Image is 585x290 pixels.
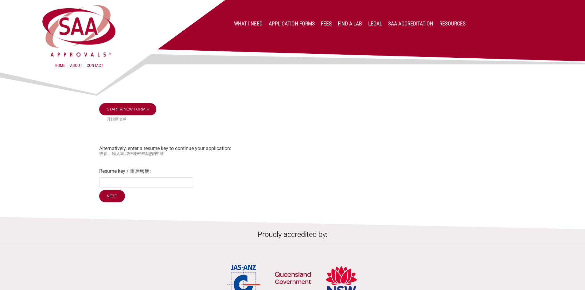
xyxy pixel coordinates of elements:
a: Fees [321,21,332,27]
a: SAA Accreditation [388,21,433,27]
a: Legal [368,21,382,27]
small: 或者， 输入重启密钥来继续您的申请 [99,151,486,157]
a: Home [55,63,65,68]
a: Contact [87,63,103,68]
a: Start a new form » [99,103,157,115]
label: Resume key / 重启密钥: [99,168,486,175]
small: 开始新表单 [107,117,486,122]
a: Resources [439,21,466,27]
a: Find a lab [338,21,362,27]
input: Next [99,190,125,202]
img: SAA Approvals [41,4,117,58]
a: Application Forms [269,21,315,27]
a: What I Need [234,21,263,27]
div: Alternatively, enter a resume key to continue your application: [99,103,486,204]
a: About [68,63,84,68]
